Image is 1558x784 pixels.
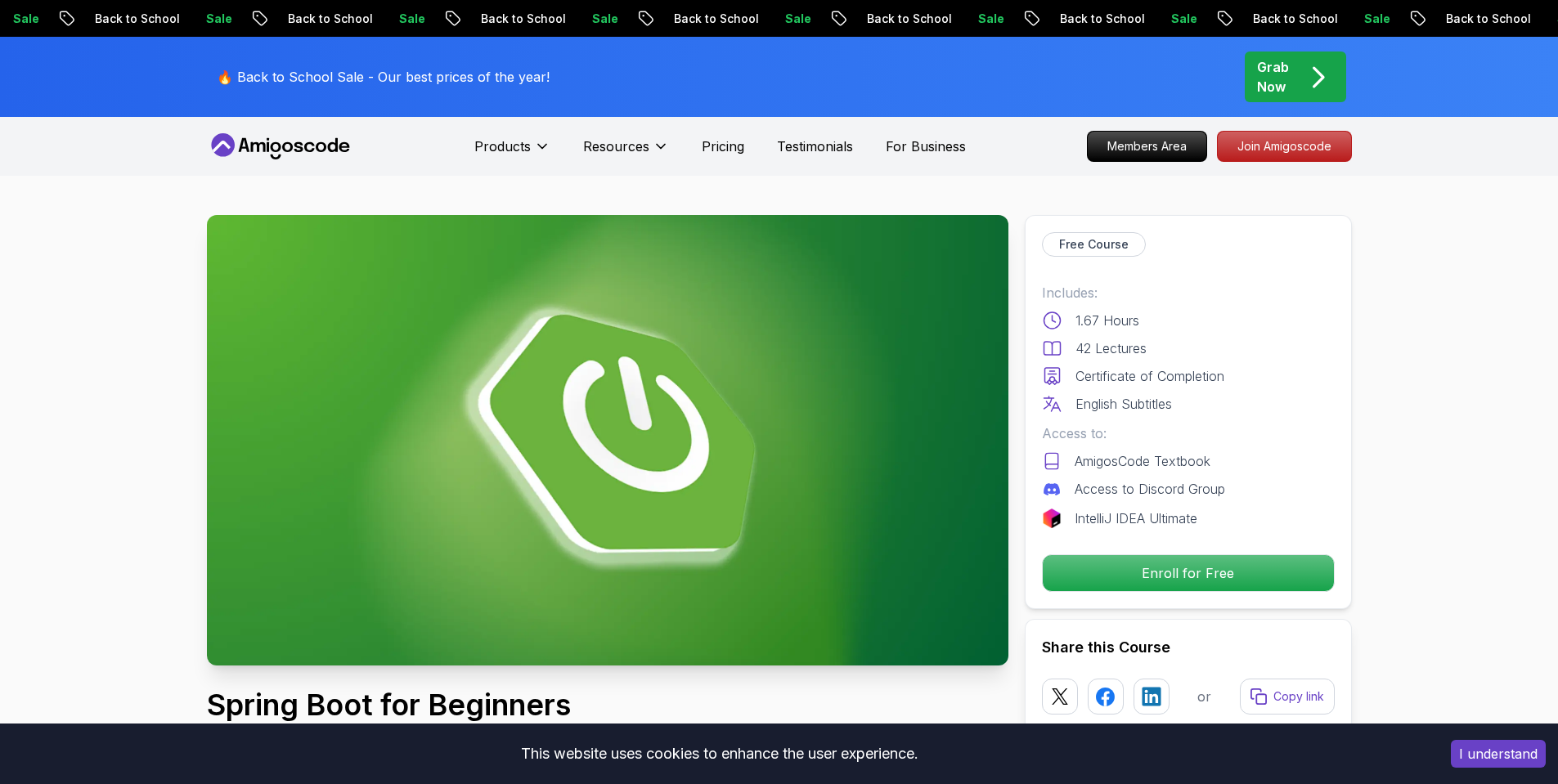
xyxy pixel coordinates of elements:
[1217,131,1352,162] a: Join Amigoscode
[1042,636,1335,659] h2: Share this Course
[12,736,1426,772] div: This website uses cookies to enhance the user experience.
[1043,555,1334,591] p: Enroll for Free
[1197,687,1211,706] p: or
[474,137,550,169] button: Products
[1042,554,1335,592] button: Enroll for Free
[1420,11,1531,27] p: Back to School
[1075,311,1139,330] p: 1.67 Hours
[1042,508,1062,528] img: jetbrains logo
[207,215,1008,665] img: spring-boot-for-beginners_thumbnail
[1338,11,1390,27] p: Sale
[474,137,531,156] p: Products
[1145,11,1197,27] p: Sale
[180,11,232,27] p: Sale
[1240,679,1335,715] button: Copy link
[1075,451,1210,471] p: AmigosCode Textbook
[1042,423,1335,443] p: Access to:
[1034,11,1145,27] p: Back to School
[759,11,811,27] p: Sale
[583,137,649,156] p: Resources
[1227,11,1338,27] p: Back to School
[69,11,180,27] p: Back to School
[1088,132,1206,161] p: Members Area
[952,11,1004,27] p: Sale
[1273,688,1324,705] p: Copy link
[373,11,425,27] p: Sale
[207,688,797,721] h1: Spring Boot for Beginners
[1075,366,1224,386] p: Certificate of Completion
[1075,508,1197,528] p: IntelliJ IDEA Ultimate
[1451,740,1546,768] button: Accept cookies
[648,11,759,27] p: Back to School
[1075,394,1172,414] p: English Subtitles
[566,11,618,27] p: Sale
[1042,283,1335,302] p: Includes:
[262,11,373,27] p: Back to School
[1218,132,1351,161] p: Join Amigoscode
[1075,338,1147,358] p: 42 Lectures
[1075,479,1225,499] p: Access to Discord Group
[455,11,566,27] p: Back to School
[777,137,853,156] a: Testimonials
[1059,236,1129,253] p: Free Course
[841,11,952,27] p: Back to School
[886,137,966,156] a: For Business
[702,137,744,156] a: Pricing
[217,67,550,87] p: 🔥 Back to School Sale - Our best prices of the year!
[1257,57,1289,96] p: Grab Now
[1087,131,1207,162] a: Members Area
[583,137,669,169] button: Resources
